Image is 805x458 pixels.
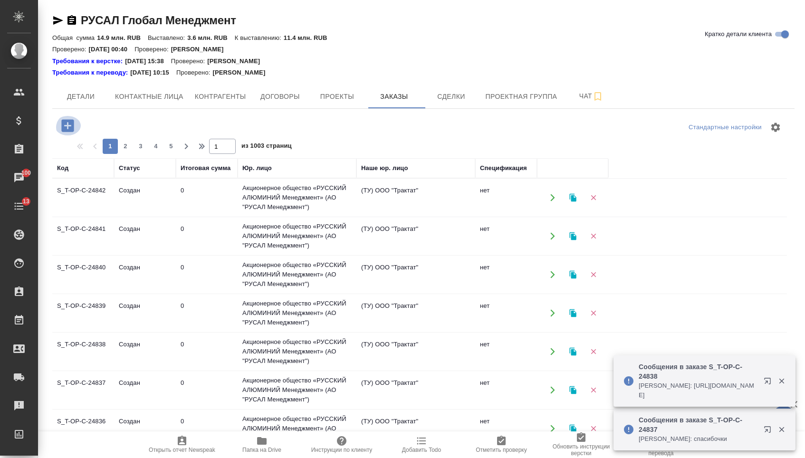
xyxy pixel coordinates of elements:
[176,68,213,77] p: Проверено:
[222,431,302,458] button: Папка на Drive
[563,419,583,439] button: Клонировать
[118,142,133,151] span: 2
[130,68,176,77] p: [DATE] 10:15
[242,163,272,173] div: Юр. лицо
[133,142,148,151] span: 3
[371,91,417,103] span: Заказы
[257,91,303,103] span: Договоры
[480,163,527,173] div: Спецификация
[314,91,360,103] span: Проекты
[195,91,246,103] span: Контрагенты
[543,227,562,246] button: Открыть
[772,425,791,434] button: Закрыть
[356,412,475,445] td: (ТУ) ООО "Трактат"
[382,431,461,458] button: Добавить Todo
[97,34,148,41] p: 14.9 млн. RUB
[584,188,603,208] button: Удалить
[241,140,292,154] span: из 1003 страниц
[475,373,537,407] td: нет
[134,46,171,53] p: Проверено:
[17,197,35,206] span: 13
[16,168,37,178] span: 100
[584,342,603,362] button: Удалить
[81,14,236,27] a: РУСАЛ Глобал Менеджмент
[171,57,208,66] p: Проверено:
[207,57,267,66] p: [PERSON_NAME]
[475,181,537,214] td: нет
[52,34,97,41] p: Общая сумма
[57,163,68,173] div: Код
[52,181,114,214] td: S_T-OP-C-24842
[758,420,781,443] button: Открыть в новой вкладке
[311,447,373,453] span: Инструкции по клиенту
[148,139,163,154] button: 4
[242,447,281,453] span: Папка на Drive
[547,443,615,457] span: Обновить инструкции верстки
[584,227,603,246] button: Удалить
[764,116,787,139] span: Настроить таблицу
[543,265,562,285] button: Открыть
[163,142,179,151] span: 5
[176,296,238,330] td: 0
[361,163,408,173] div: Наше юр. лицо
[563,381,583,400] button: Клонировать
[114,335,176,368] td: Создан
[543,188,562,208] button: Открыть
[543,304,562,323] button: Открыть
[52,15,64,26] button: Скопировать ссылку для ЯМессенджера
[149,447,215,453] span: Открыть отчет Newspeak
[52,296,114,330] td: S_T-OP-C-24839
[356,181,475,214] td: (ТУ) ООО "Трактат"
[356,258,475,291] td: (ТУ) ООО "Трактат"
[563,188,583,208] button: Клонировать
[686,120,764,135] div: split button
[171,46,231,53] p: [PERSON_NAME]
[772,377,791,385] button: Закрыть
[114,373,176,407] td: Создан
[475,412,537,445] td: нет
[705,29,772,39] span: Кратко детали клиента
[563,342,583,362] button: Клонировать
[181,163,230,173] div: Итоговая сумма
[114,412,176,445] td: Создан
[52,258,114,291] td: S_T-OP-C-24840
[476,447,527,453] span: Отметить проверку
[52,68,130,77] a: Требования к переводу:
[639,434,757,444] p: [PERSON_NAME]: спасибочки
[176,258,238,291] td: 0
[543,342,562,362] button: Открыть
[639,381,757,400] p: [PERSON_NAME]: [URL][DOMAIN_NAME]
[114,181,176,214] td: Создан
[568,90,614,102] span: Чат
[475,335,537,368] td: нет
[125,57,171,66] p: [DATE] 15:38
[584,419,603,439] button: Удалить
[238,179,356,217] td: Акционерное общество «РУССКИЙ АЛЮМИНИЙ Менеджмент» (АО "РУСАЛ Менеджмент")
[592,91,604,102] svg: Подписаться
[584,381,603,400] button: Удалить
[176,335,238,368] td: 0
[356,335,475,368] td: (ТУ) ООО "Трактат"
[475,258,537,291] td: нет
[563,227,583,246] button: Клонировать
[402,447,441,453] span: Добавить Todo
[302,431,382,458] button: Инструкции по клиенту
[187,34,234,41] p: 3.6 млн. RUB
[238,294,356,332] td: Акционерное общество «РУССКИЙ АЛЮМИНИЙ Менеджмент» (АО "РУСАЛ Менеджмент")
[52,412,114,445] td: S_T-OP-C-24836
[114,258,176,291] td: Создан
[461,431,541,458] button: Отметить проверку
[52,57,125,66] a: Требования к верстке:
[356,219,475,253] td: (ТУ) ООО "Трактат"
[114,219,176,253] td: Создан
[485,91,557,103] span: Проектная группа
[148,142,163,151] span: 4
[2,194,36,218] a: 13
[584,265,603,285] button: Удалить
[118,139,133,154] button: 2
[758,372,781,394] button: Открыть в новой вкладке
[142,431,222,458] button: Открыть отчет Newspeak
[119,163,140,173] div: Статус
[284,34,335,41] p: 11.4 млн. RUB
[238,410,356,448] td: Акционерное общество «РУССКИЙ АЛЮМИНИЙ Менеджмент» (АО "РУСАЛ Менеджмент")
